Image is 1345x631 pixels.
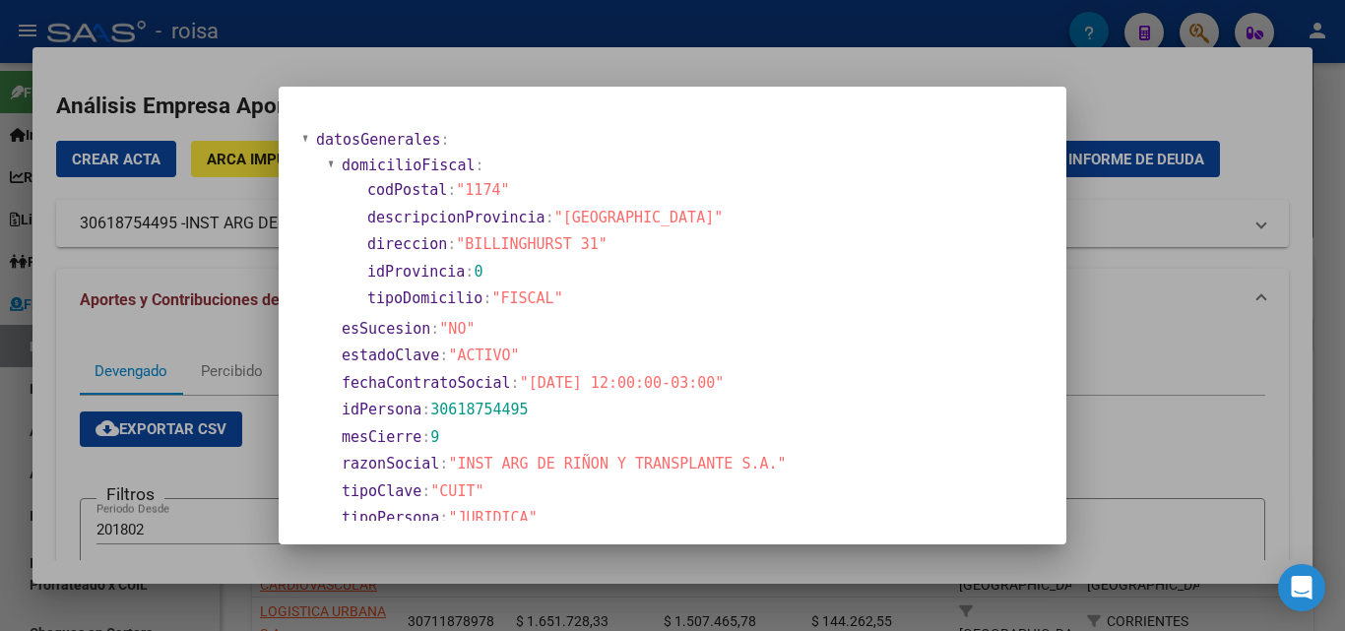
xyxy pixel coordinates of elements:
[342,428,421,446] span: mesCierre
[367,181,447,199] span: codPostal
[554,209,724,226] span: "[GEOGRAPHIC_DATA]"
[367,263,465,281] span: idProvincia
[439,455,448,473] span: :
[447,181,456,199] span: :
[491,289,562,307] span: "FISCAL"
[545,209,554,226] span: :
[367,209,545,226] span: descripcionProvincia
[342,347,439,364] span: estadoClave
[474,263,482,281] span: 0
[520,374,725,392] span: "[DATE] 12:00:00-03:00"
[430,320,439,338] span: :
[342,320,430,338] span: esSucesion
[430,401,528,418] span: 30618754495
[456,235,608,253] span: "BILLINGHURST 31"
[367,235,447,253] span: direccion
[448,455,786,473] span: "INST ARG DE RIÑON Y TRANSPLANTE S.A."
[421,482,430,500] span: :
[475,157,483,174] span: :
[342,157,475,174] span: domicilioFiscal
[439,320,475,338] span: "NO"
[430,482,483,500] span: "CUIT"
[439,509,448,527] span: :
[1278,564,1325,611] div: Open Intercom Messenger
[342,482,421,500] span: tipoClave
[342,374,511,392] span: fechaContratoSocial
[448,347,519,364] span: "ACTIVO"
[465,263,474,281] span: :
[430,428,439,446] span: 9
[439,347,448,364] span: :
[511,374,520,392] span: :
[448,509,537,527] span: "JURIDICA"
[440,131,449,149] span: :
[342,401,421,418] span: idPersona
[482,289,491,307] span: :
[367,289,482,307] span: tipoDomicilio
[342,455,439,473] span: razonSocial
[421,428,430,446] span: :
[316,131,440,149] span: datosGenerales
[456,181,509,199] span: "1174"
[447,235,456,253] span: :
[421,401,430,418] span: :
[342,509,439,527] span: tipoPersona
